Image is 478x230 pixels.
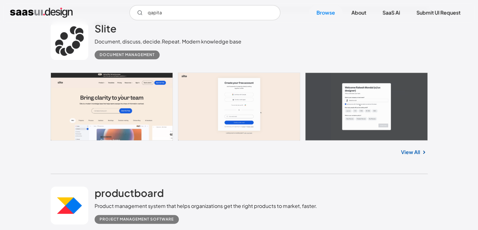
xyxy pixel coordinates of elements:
[95,202,317,210] div: Product management system that helps organizations get the right products to market, faster.
[95,187,164,199] h2: productboard
[95,187,164,202] a: productboard
[401,148,420,156] a: View All
[95,22,117,35] h2: Slite
[10,8,73,18] a: home
[309,6,343,20] a: Browse
[409,6,468,20] a: Submit UI Request
[344,6,374,20] a: About
[100,216,174,223] div: Project Management Software
[95,22,117,38] a: Slite
[129,5,280,20] input: Search UI designs you're looking for...
[129,5,280,20] form: Email Form
[95,38,241,45] div: Document, discuss, decide.Repeat. Modern knowledge base
[375,6,408,20] a: SaaS Ai
[100,51,155,59] div: Document Management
